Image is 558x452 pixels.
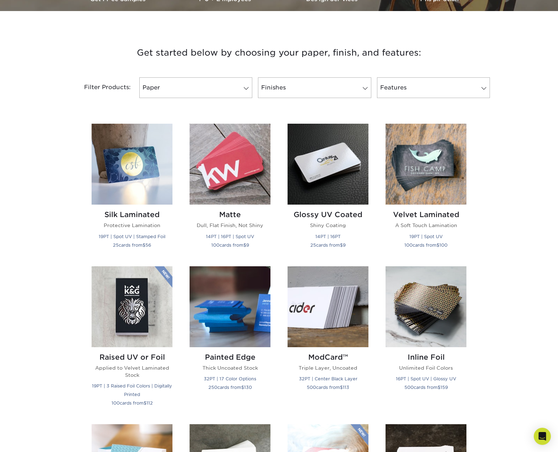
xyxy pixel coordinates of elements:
[208,385,217,390] span: 250
[288,266,368,347] img: ModCard™ Business Cards
[404,385,448,390] small: cards from
[206,234,254,239] small: 14PT | 16PT | Spot UV
[386,124,466,205] img: Velvet Laminated Business Cards
[438,385,440,390] span: $
[204,376,256,381] small: 32PT | 17 Color Options
[190,124,270,205] img: Matte Business Cards
[288,124,368,257] a: Glossy UV Coated Business Cards Glossy UV Coated Shiny Coating 14PT | 16PT 25cards from$9
[288,124,368,205] img: Glossy UV Coated Business Cards
[92,124,172,205] img: Silk Laminated Business Cards
[244,385,252,390] span: 130
[92,210,172,219] h2: Silk Laminated
[92,222,172,229] p: Protective Lamination
[396,376,456,381] small: 16PT | Spot UV | Glossy UV
[208,385,252,390] small: cards from
[145,242,151,248] span: 56
[92,383,172,397] small: 19PT | 3 Raised Foil Colors | Digitally Printed
[211,242,249,248] small: cards from
[404,242,413,248] span: 100
[439,242,448,248] span: 100
[113,242,151,248] small: cards from
[288,353,368,361] h2: ModCard™
[534,428,551,445] div: Open Intercom Messenger
[386,364,466,371] p: Unlimited Foil Colors
[190,266,270,347] img: Painted Edge Business Cards
[351,424,368,446] img: New Product
[409,234,443,239] small: 19PT | Spot UV
[190,222,270,229] p: Dull, Flat Finish, Not Shiny
[310,242,346,248] small: cards from
[243,242,246,248] span: $
[190,124,270,257] a: Matte Business Cards Matte Dull, Flat Finish, Not Shiny 14PT | 16PT | Spot UV 100cards from$9
[377,77,490,98] a: Features
[288,210,368,219] h2: Glossy UV Coated
[288,364,368,371] p: Triple Layer, Uncoated
[307,385,349,390] small: cards from
[190,364,270,371] p: Thick Uncoated Stock
[386,353,466,361] h2: Inline Foil
[190,353,270,361] h2: Painted Edge
[310,242,316,248] span: 25
[288,266,368,416] a: ModCard™ Business Cards ModCard™ Triple Layer, Uncoated 32PT | Center Black Layer 500cards from$113
[307,385,316,390] span: 500
[71,37,487,69] h3: Get started below by choosing your paper, finish, and features:
[404,242,448,248] small: cards from
[190,210,270,219] h2: Matte
[92,124,172,257] a: Silk Laminated Business Cards Silk Laminated Protective Lamination 19PT | Spot UV | Stamped Foil ...
[190,266,270,416] a: Painted Edge Business Cards Painted Edge Thick Uncoated Stock 32PT | 17 Color Options 250cards fr...
[241,385,244,390] span: $
[112,400,120,406] span: 100
[143,242,145,248] span: $
[92,353,172,361] h2: Raised UV or Foil
[404,385,414,390] span: 500
[92,364,172,379] p: Applied to Velvet Laminated Stock
[386,210,466,219] h2: Velvet Laminated
[386,222,466,229] p: A Soft Touch Lamination
[299,376,357,381] small: 32PT | Center Black Layer
[440,385,448,390] span: 159
[343,242,346,248] span: 9
[343,385,349,390] span: 113
[340,385,343,390] span: $
[246,242,249,248] span: 9
[112,400,153,406] small: cards from
[258,77,371,98] a: Finishes
[288,222,368,229] p: Shiny Coating
[340,242,343,248] span: $
[146,400,153,406] span: 112
[386,124,466,257] a: Velvet Laminated Business Cards Velvet Laminated A Soft Touch Lamination 19PT | Spot UV 100cards ...
[92,266,172,347] img: Raised UV or Foil Business Cards
[386,266,466,347] img: Inline Foil Business Cards
[113,242,119,248] span: 25
[99,234,165,239] small: 19PT | Spot UV | Stamped Foil
[65,77,136,98] div: Filter Products:
[211,242,219,248] span: 100
[315,234,341,239] small: 14PT | 16PT
[139,77,252,98] a: Paper
[155,266,172,288] img: New Product
[92,266,172,416] a: Raised UV or Foil Business Cards Raised UV or Foil Applied to Velvet Laminated Stock 19PT | 3 Rai...
[436,242,439,248] span: $
[144,400,146,406] span: $
[386,266,466,416] a: Inline Foil Business Cards Inline Foil Unlimited Foil Colors 16PT | Spot UV | Glossy UV 500cards ...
